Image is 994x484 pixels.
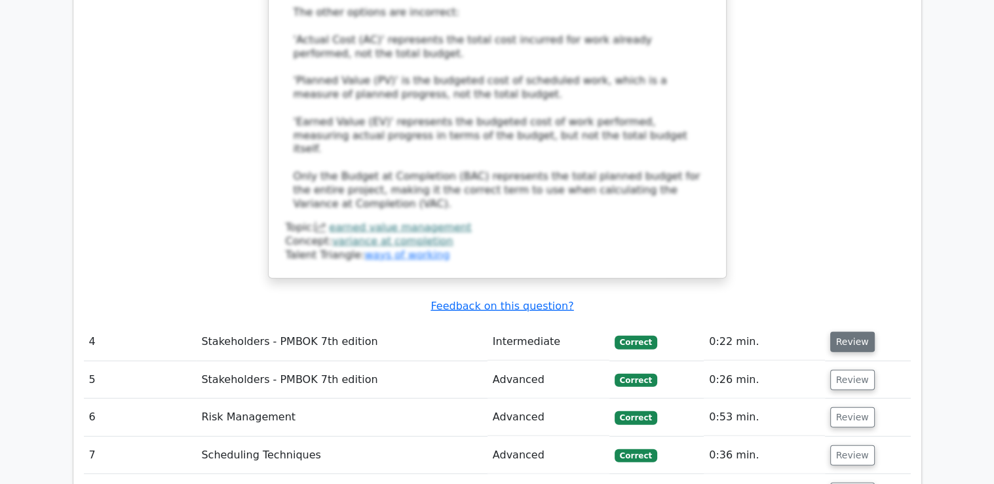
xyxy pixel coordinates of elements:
[830,370,875,390] button: Review
[704,361,824,399] td: 0:26 min.
[84,323,197,361] td: 4
[430,300,573,312] a: Feedback on this question?
[704,323,824,361] td: 0:22 min.
[332,235,453,247] a: variance at completion
[830,445,875,466] button: Review
[487,437,609,474] td: Advanced
[830,407,875,428] button: Review
[84,399,197,436] td: 6
[615,449,657,462] span: Correct
[487,323,609,361] td: Intermediate
[196,323,487,361] td: Stakeholders - PMBOK 7th edition
[286,221,709,235] div: Topic:
[487,399,609,436] td: Advanced
[704,399,824,436] td: 0:53 min.
[196,361,487,399] td: Stakeholders - PMBOK 7th edition
[196,399,487,436] td: Risk Management
[329,221,471,233] a: earned value management
[615,374,657,387] span: Correct
[704,437,824,474] td: 0:36 min.
[830,332,875,352] button: Review
[286,221,709,262] div: Talent Triangle:
[615,336,657,349] span: Correct
[615,411,657,424] span: Correct
[84,437,197,474] td: 7
[286,235,709,249] div: Concept:
[487,361,609,399] td: Advanced
[196,437,487,474] td: Scheduling Techniques
[364,249,449,261] a: ways of working
[84,361,197,399] td: 5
